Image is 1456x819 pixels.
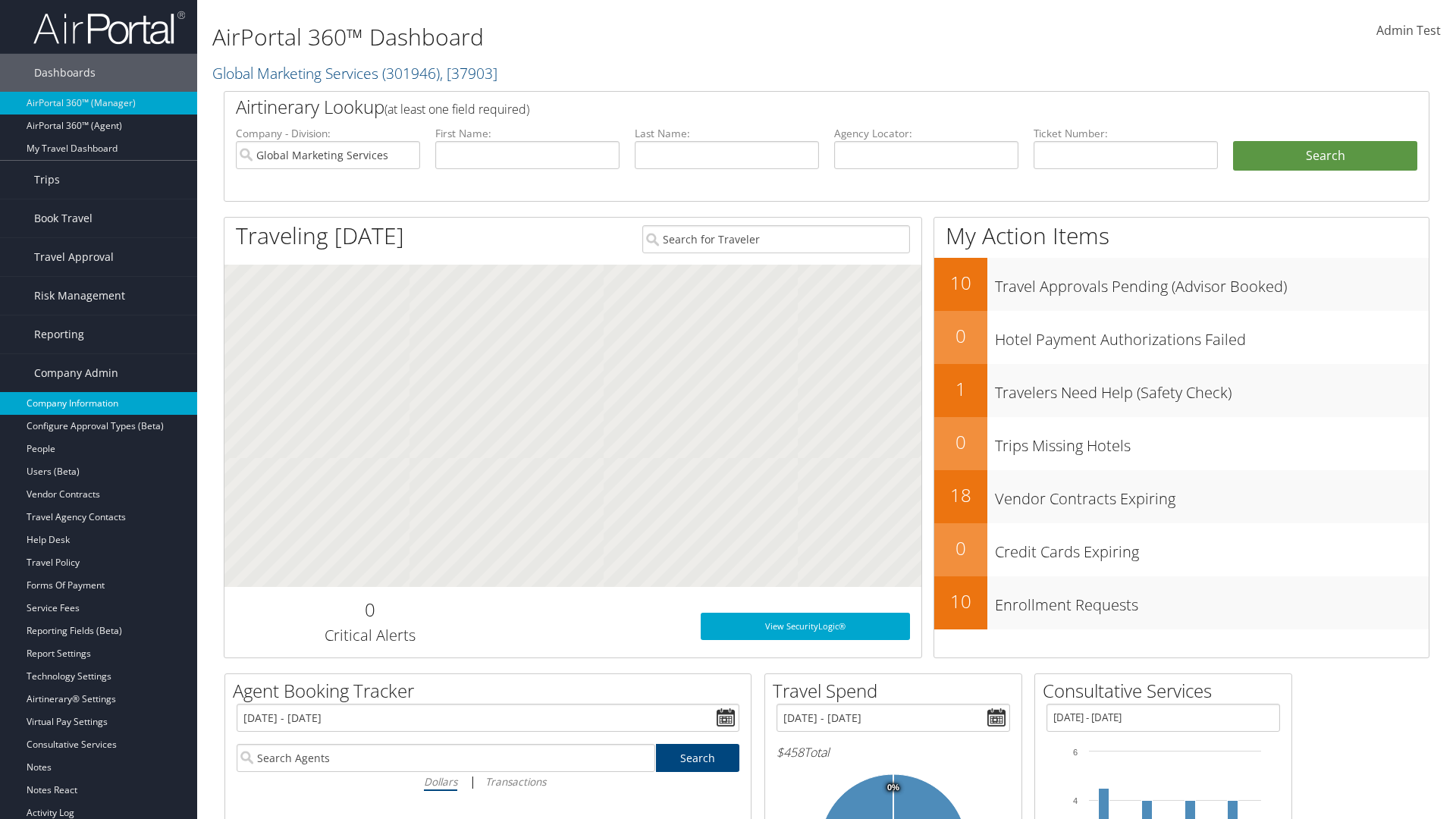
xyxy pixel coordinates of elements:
a: Search [656,744,740,772]
a: 1Travelers Need Help (Safety Check) [934,364,1429,417]
h2: Airtinerary Lookup [236,94,1317,120]
h3: Enrollment Requests [995,587,1429,616]
label: Company - Division: [236,126,420,141]
img: airportal-logo.png [33,10,185,45]
a: 18Vendor Contracts Expiring [934,470,1429,523]
a: 10Enrollment Requests [934,576,1429,629]
label: Ticket Number: [1034,126,1218,141]
span: Book Travel [34,199,93,237]
h1: My Action Items [934,220,1429,252]
span: ( 301946 ) [382,63,440,83]
span: (at least one field required) [384,101,529,118]
h3: Travelers Need Help (Safety Check) [995,375,1429,403]
h2: 1 [934,376,987,402]
h2: 0 [236,597,504,623]
input: Search for Traveler [642,225,910,253]
h2: 10 [934,270,987,296]
i: Transactions [485,774,546,789]
span: Travel Approval [34,238,114,276]
h2: 18 [934,482,987,508]
h1: AirPortal 360™ Dashboard [212,21,1031,53]
tspan: 4 [1073,796,1078,805]
a: View SecurityLogic® [701,613,910,640]
h3: Trips Missing Hotels [995,428,1429,457]
h3: Travel Approvals Pending (Advisor Booked) [995,268,1429,297]
h3: Hotel Payment Authorizations Failed [995,322,1429,350]
span: Trips [34,161,60,199]
span: Risk Management [34,277,125,315]
tspan: 6 [1073,748,1078,757]
a: 10Travel Approvals Pending (Advisor Booked) [934,258,1429,311]
label: Last Name: [635,126,819,141]
h3: Vendor Contracts Expiring [995,481,1429,510]
a: 0Hotel Payment Authorizations Failed [934,311,1429,364]
a: 0Trips Missing Hotels [934,417,1429,470]
span: , [ 37903 ] [440,63,497,83]
button: Search [1233,141,1417,171]
label: First Name: [435,126,620,141]
span: $458 [777,744,804,761]
label: Agency Locator: [834,126,1018,141]
tspan: 0% [887,783,899,792]
input: Search Agents [237,744,655,772]
h2: Agent Booking Tracker [233,678,751,704]
h1: Traveling [DATE] [236,220,404,252]
h3: Credit Cards Expiring [995,534,1429,563]
a: Admin Test [1376,8,1441,55]
h2: 0 [934,535,987,561]
h2: 0 [934,429,987,455]
span: Admin Test [1376,22,1441,39]
h2: 10 [934,588,987,614]
span: Company Admin [34,354,118,392]
a: 0Credit Cards Expiring [934,523,1429,576]
span: Reporting [34,315,84,353]
span: Dashboards [34,54,96,92]
h3: Critical Alerts [236,625,504,646]
div: | [237,772,739,791]
a: Global Marketing Services [212,63,497,83]
h2: 0 [934,323,987,349]
h2: Consultative Services [1043,678,1291,704]
h2: Travel Spend [773,678,1021,704]
i: Dollars [424,774,457,789]
h6: Total [777,744,1010,761]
